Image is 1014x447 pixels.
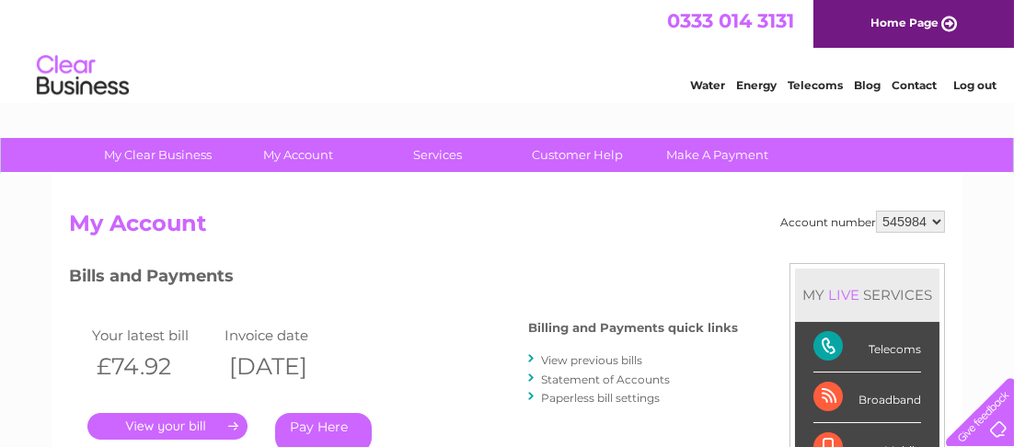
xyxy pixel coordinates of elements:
a: Make A Payment [642,138,794,172]
td: Your latest bill [87,323,220,348]
a: Customer Help [502,138,654,172]
a: View previous bills [541,353,642,367]
td: Invoice date [220,323,352,348]
th: £74.92 [87,348,220,385]
div: Account number [780,211,945,233]
img: logo.png [36,48,130,104]
a: My Account [223,138,374,172]
h3: Bills and Payments [69,263,738,295]
a: Blog [854,78,881,92]
th: [DATE] [220,348,352,385]
a: 0333 014 3131 [667,9,794,32]
a: Log out [953,78,997,92]
a: Water [690,78,725,92]
h2: My Account [69,211,945,246]
a: . [87,413,248,440]
a: Contact [892,78,937,92]
a: My Clear Business [83,138,235,172]
h4: Billing and Payments quick links [528,321,738,335]
div: Telecoms [813,322,921,372]
a: Statement of Accounts [541,372,670,386]
div: MY SERVICES [795,269,939,321]
a: Paperless bill settings [541,391,660,405]
a: Energy [736,78,777,92]
a: Telecoms [788,78,843,92]
div: Clear Business is a trading name of Verastar Limited (registered in [GEOGRAPHIC_DATA] No. 3667643... [74,10,943,89]
div: LIVE [824,286,863,304]
a: Services [363,138,514,172]
div: Broadband [813,372,921,423]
